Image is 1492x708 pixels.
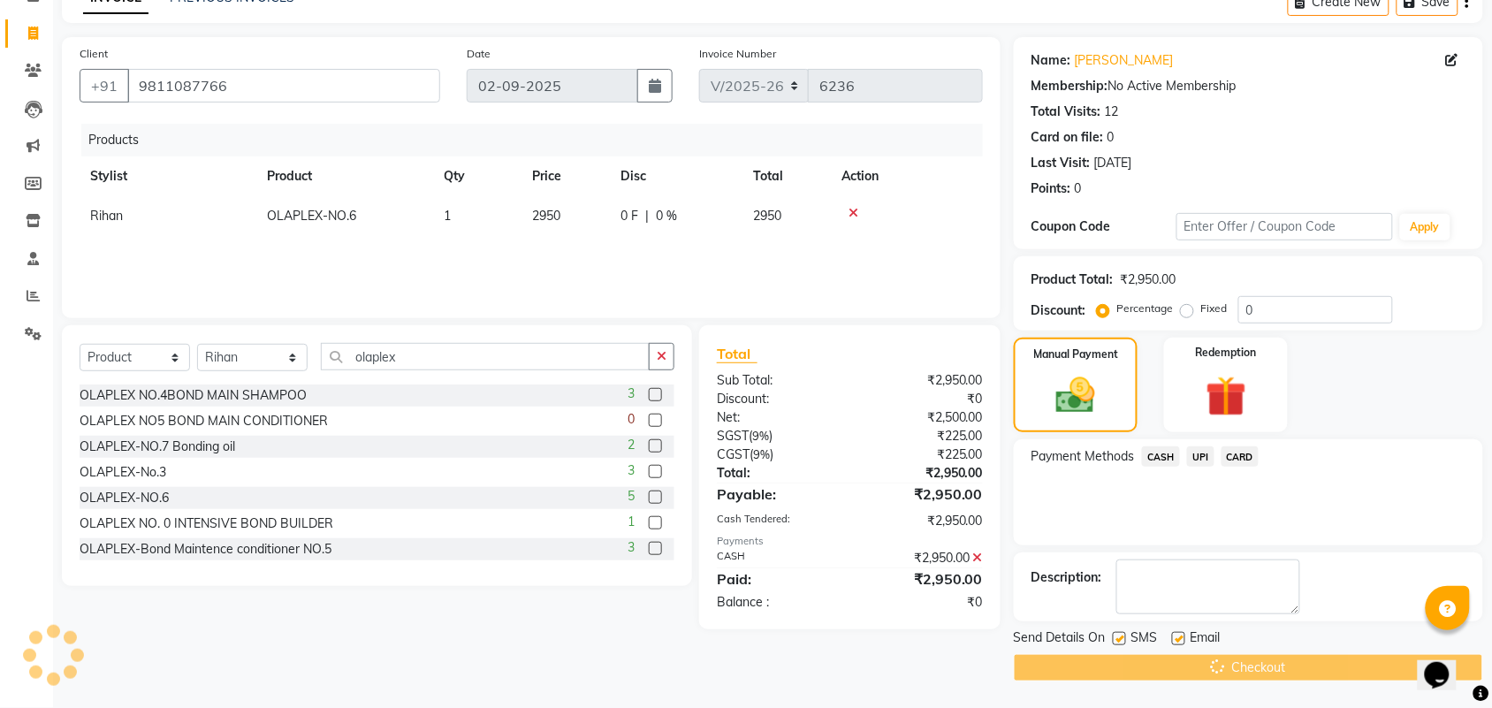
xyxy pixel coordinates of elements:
label: Percentage [1117,301,1174,316]
span: 5 [628,487,635,506]
iframe: chat widget [1418,637,1474,690]
div: ₹2,950.00 [849,464,996,483]
div: OLAPLEX NO5 BOND MAIN CONDITIONER [80,412,328,430]
label: Redemption [1196,345,1257,361]
div: ₹2,950.00 [849,549,996,567]
label: Fixed [1201,301,1228,316]
div: Last Visit: [1031,154,1091,172]
span: 0 [628,410,635,429]
div: OLAPLEX-Bond Maintence conditioner NO.5 [80,540,331,559]
div: ₹2,950.00 [849,371,996,390]
span: 9% [753,447,770,461]
span: 0 % [656,207,677,225]
div: OLAPLEX-NO.7 Bonding oil [80,438,235,456]
div: ₹2,950.00 [849,512,996,530]
span: SGST [717,428,749,444]
div: Products [81,124,996,156]
div: Total Visits: [1031,103,1101,121]
span: Send Details On [1014,628,1106,651]
label: Client [80,46,108,62]
span: 3 [628,461,635,480]
span: 3 [628,538,635,557]
div: No Active Membership [1031,77,1465,95]
div: Total: [704,464,850,483]
div: 0 [1108,128,1115,147]
img: _gift.svg [1193,371,1260,422]
th: Price [521,156,610,196]
div: OLAPLEX-No.3 [80,463,166,482]
div: Product Total: [1031,270,1114,289]
span: 2950 [753,208,781,224]
div: [DATE] [1094,154,1132,172]
div: Discount: [1031,301,1086,320]
input: Search by Name/Mobile/Email/Code [127,69,440,103]
div: Paid: [704,568,850,590]
label: Date [467,46,491,62]
div: Card on file: [1031,128,1104,147]
th: Stylist [80,156,256,196]
span: Email [1191,628,1221,651]
img: _cash.svg [1044,373,1108,418]
button: +91 [80,69,129,103]
div: 12 [1105,103,1119,121]
span: 1 [628,513,635,531]
div: ₹0 [849,390,996,408]
div: CASH [704,549,850,567]
span: CASH [1142,446,1180,467]
span: 2950 [532,208,560,224]
label: Manual Payment [1033,346,1118,362]
div: Net: [704,408,850,427]
span: Payment Methods [1031,447,1135,466]
div: Points: [1031,179,1071,198]
div: ₹2,500.00 [849,408,996,427]
th: Disc [610,156,742,196]
div: Payable: [704,483,850,505]
div: ₹225.00 [849,427,996,445]
div: Discount: [704,390,850,408]
th: Action [831,156,983,196]
span: 1 [444,208,451,224]
a: [PERSON_NAME] [1075,51,1174,70]
div: Balance : [704,593,850,612]
th: Product [256,156,433,196]
div: Membership: [1031,77,1108,95]
div: Name: [1031,51,1071,70]
div: ₹2,950.00 [849,483,996,505]
span: 9% [752,429,769,443]
span: CARD [1222,446,1260,467]
div: OLAPLEX NO.4BOND MAIN SHAMPOO [80,386,307,405]
label: Invoice Number [699,46,776,62]
span: UPI [1187,446,1214,467]
span: Total [717,345,757,363]
span: 3 [628,384,635,403]
span: 0 F [620,207,638,225]
span: | [645,207,649,225]
div: 0 [1075,179,1082,198]
div: ₹225.00 [849,445,996,464]
input: Enter Offer / Coupon Code [1176,213,1393,240]
div: Description: [1031,568,1102,587]
span: CGST [717,446,750,462]
div: ( ) [704,427,850,445]
div: OLAPLEX-NO.6 [80,489,169,507]
th: Total [742,156,831,196]
div: ₹0 [849,593,996,612]
div: Coupon Code [1031,217,1176,236]
div: Sub Total: [704,371,850,390]
div: Cash Tendered: [704,512,850,530]
input: Search or Scan [321,343,650,370]
div: ( ) [704,445,850,464]
th: Qty [433,156,521,196]
div: Payments [717,534,983,549]
div: OLAPLEX NO. 0 INTENSIVE BOND BUILDER [80,514,333,533]
div: ₹2,950.00 [849,568,996,590]
span: SMS [1131,628,1158,651]
button: Apply [1400,214,1450,240]
span: Rihan [90,208,123,224]
div: ₹2,950.00 [1121,270,1176,289]
span: OLAPLEX-NO.6 [267,208,356,224]
span: 2 [628,436,635,454]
